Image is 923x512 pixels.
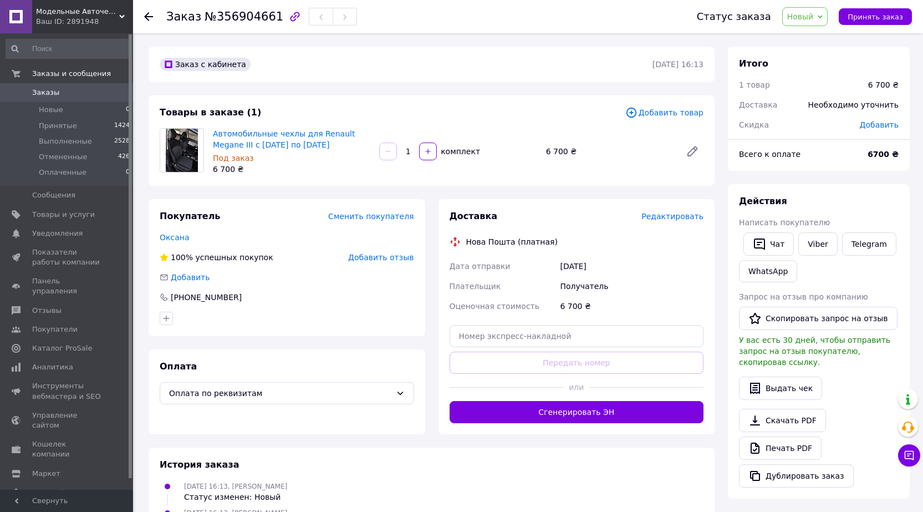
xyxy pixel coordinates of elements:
[839,8,912,25] button: Принять заказ
[450,262,511,271] span: Дата отправки
[739,150,800,159] span: Всего к оплате
[450,211,498,221] span: Доставка
[542,144,677,159] div: 6 700 ₴
[36,17,133,27] div: Ваш ID: 2891948
[32,276,103,296] span: Панель управления
[39,136,92,146] span: Выполненные
[868,79,899,90] div: 6 700 ₴
[739,292,868,301] span: Запрос на отзыв про компанию
[641,212,703,221] span: Редактировать
[160,459,239,470] span: История заказа
[558,256,706,276] div: [DATE]
[32,229,83,239] span: Уведомления
[171,253,193,262] span: 100%
[450,302,540,311] span: Оценочная стоимость
[739,336,890,367] span: У вас есть 30 дней, чтобы отправить запрос на отзыв покупателю, скопировав ссылку.
[32,410,103,430] span: Управление сайтом
[160,233,189,242] a: Оксана
[114,121,130,131] span: 1424
[348,253,414,262] span: Добавить отзыв
[184,483,287,490] span: [DATE] 16:13, [PERSON_NAME]
[32,488,73,498] span: Настройки
[32,439,103,459] span: Кошелек компании
[144,11,153,22] div: Вернуться назад
[213,154,254,163] span: Под заказ
[160,58,251,71] div: Заказ с кабинета
[32,325,78,334] span: Покупатели
[743,232,794,256] button: Чат
[32,69,111,79] span: Заказы и сообщения
[114,136,130,146] span: 2528
[558,296,706,316] div: 6 700 ₴
[739,307,897,330] button: Скопировать запрос на отзыв
[450,282,501,291] span: Плательщик
[32,210,95,220] span: Товары и услуги
[450,325,704,347] input: Номер экспресс-накладной
[32,88,59,98] span: Заказы
[160,107,261,118] span: Товары в заказе (1)
[32,190,75,200] span: Сообщения
[739,100,777,109] span: Доставка
[450,401,704,423] button: Сгенерировать ЭН
[39,121,77,131] span: Принятые
[213,129,355,149] a: Автомобильные чехлы для Renault Megane III с [DATE] по [DATE]
[32,343,92,353] span: Каталог ProSale
[166,129,198,172] img: Автомобильные чехлы для Renault Megane III с 2008 по 2016
[558,276,706,296] div: Получатель
[739,409,826,432] a: Скачать PDF
[126,105,130,115] span: 0
[739,260,797,282] a: WhatsApp
[39,168,86,178] span: Оплаченные
[118,152,130,162] span: 426
[169,387,391,399] span: Оплата по реквизитам
[739,377,822,400] button: Выдать чек
[213,164,370,175] div: 6 700 ₴
[32,381,103,401] span: Инструменты вебмастера и SEO
[166,10,201,23] span: Заказ
[328,212,414,221] span: Сменить покупателя
[32,247,103,267] span: Показатели работы компании
[39,152,87,162] span: Отмененные
[438,146,481,157] div: комплект
[6,39,131,59] input: Поиск
[739,120,769,129] span: Скидка
[739,196,787,206] span: Действия
[160,361,197,372] span: Оплата
[898,444,920,467] button: Чат с покупателем
[739,437,822,460] a: Печать PDF
[739,464,854,488] button: Дублировать заказ
[170,292,243,303] div: [PHONE_NUMBER]
[126,168,130,178] span: 0
[798,232,837,256] a: Viber
[32,469,60,479] span: Маркет
[848,13,903,21] span: Принять заказ
[184,491,287,503] div: Статус изменен: Новый
[739,218,830,227] span: Написать покупателю
[564,382,589,393] span: или
[787,12,814,21] span: Новый
[802,93,905,117] div: Необходимо уточнить
[160,252,273,263] div: успешных покупок
[625,107,703,119] span: Добавить товар
[160,211,220,221] span: Покупатель
[860,120,899,129] span: Добавить
[697,11,771,22] div: Статус заказа
[739,58,768,69] span: Итого
[842,232,896,256] a: Telegram
[32,362,73,372] span: Аналитика
[205,10,283,23] span: №356904661
[36,7,119,17] span: Модельные Авточехлы
[868,150,899,159] b: 6700 ₴
[463,236,560,247] div: Нова Пошта (платная)
[32,306,62,316] span: Отзывы
[739,80,770,89] span: 1 товар
[681,140,703,163] a: Редактировать
[171,273,210,282] span: Добавить
[39,105,63,115] span: Новые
